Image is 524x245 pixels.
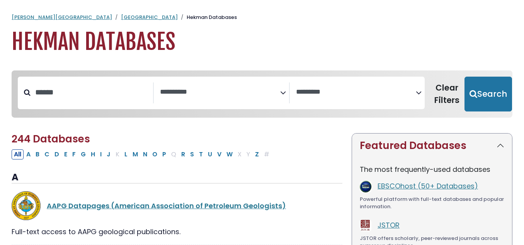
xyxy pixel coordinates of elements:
[12,132,90,146] span: 244 Databases
[464,77,512,111] button: Submit for Search Results
[12,70,512,118] nav: Search filters
[12,172,342,183] h3: A
[197,149,205,159] button: Filter Results T
[12,14,112,21] a: [PERSON_NAME][GEOGRAPHIC_DATA]
[160,88,280,96] textarea: Search
[378,181,478,191] a: EBSCOhost (50+ Databases)
[42,149,52,159] button: Filter Results C
[88,149,97,159] button: Filter Results H
[62,149,70,159] button: Filter Results E
[206,149,214,159] button: Filter Results U
[24,149,33,159] button: Filter Results A
[130,149,140,159] button: Filter Results M
[224,149,235,159] button: Filter Results W
[160,149,168,159] button: Filter Results P
[12,226,342,237] div: Full-text access to AAPG geological publications.
[141,149,150,159] button: Filter Results N
[179,149,187,159] button: Filter Results R
[47,201,286,211] a: AAPG Datapages (American Association of Petroleum Geologists)
[33,149,42,159] button: Filter Results B
[188,149,196,159] button: Filter Results S
[253,149,261,159] button: Filter Results Z
[78,149,88,159] button: Filter Results G
[360,164,504,175] p: The most frequently-used databases
[12,149,24,159] button: All
[122,149,130,159] button: Filter Results L
[296,88,416,96] textarea: Search
[104,149,113,159] button: Filter Results J
[429,77,464,111] button: Clear Filters
[52,149,61,159] button: Filter Results D
[12,14,512,21] nav: breadcrumb
[352,134,512,158] button: Featured Databases
[360,195,504,211] div: Powerful platform with full-text databases and popular information.
[178,14,237,21] li: Hekman Databases
[378,220,400,230] a: JSTOR
[150,149,160,159] button: Filter Results O
[98,149,104,159] button: Filter Results I
[215,149,224,159] button: Filter Results V
[12,29,512,55] h1: Hekman Databases
[12,149,272,159] div: Alpha-list to filter by first letter of database name
[121,14,178,21] a: [GEOGRAPHIC_DATA]
[70,149,78,159] button: Filter Results F
[31,86,153,99] input: Search database by title or keyword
